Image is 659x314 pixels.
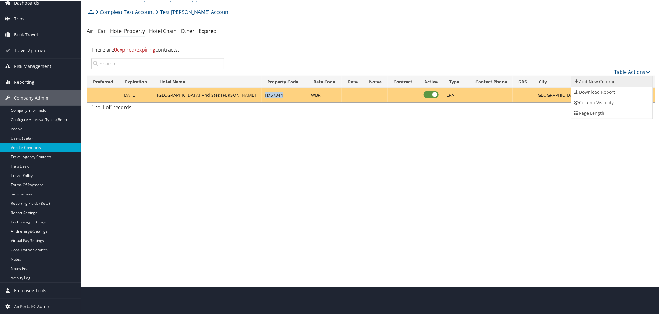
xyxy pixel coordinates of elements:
[571,76,653,86] a: Add New Contract
[571,86,653,97] a: Download Report
[14,282,46,298] span: Employee Tools
[14,26,38,42] span: Book Travel
[14,42,47,58] span: Travel Approval
[14,58,51,74] span: Risk Management
[14,11,24,26] span: Trips
[14,298,51,314] span: AirPortal® Admin
[571,97,653,107] a: Column Visibility
[14,90,48,105] span: Company Admin
[571,107,653,118] a: Page Length
[14,74,34,89] span: Reporting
